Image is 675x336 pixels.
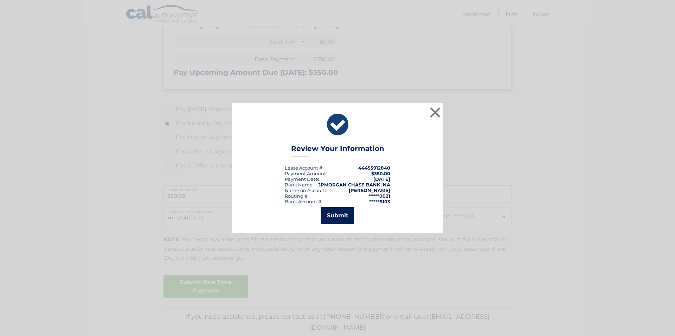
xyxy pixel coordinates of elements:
[291,144,384,157] h3: Review Your Information
[349,187,390,193] strong: [PERSON_NAME]
[321,207,354,224] button: Submit
[285,165,323,171] div: Lease Account #:
[285,193,309,199] div: Routing #:
[285,187,327,193] div: Name on Account:
[285,176,319,182] div: :
[358,165,390,171] strong: 44455912840
[318,182,390,187] strong: JPMORGAN CHASE BANK, NA
[285,182,314,187] div: Bank Name:
[285,199,322,204] div: Bank Account #:
[371,171,390,176] span: $350.00
[285,176,318,182] span: Payment Date
[285,171,327,176] div: Payment Amount:
[428,105,442,119] button: ×
[373,176,390,182] span: [DATE]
